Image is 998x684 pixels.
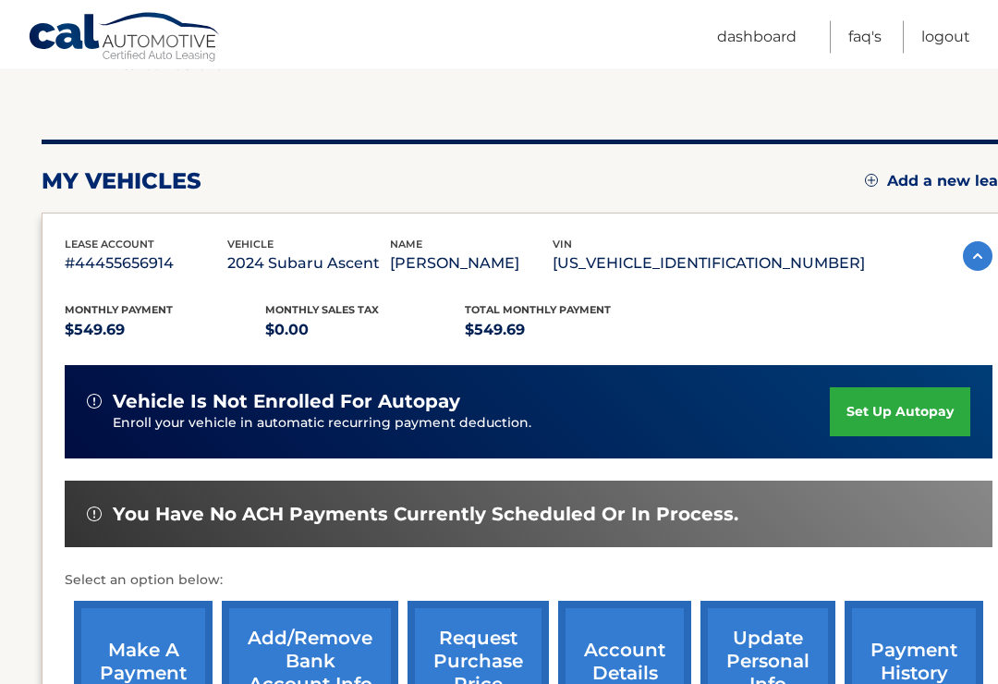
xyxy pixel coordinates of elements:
[65,238,154,251] span: lease account
[963,242,992,272] img: accordion-active.svg
[848,21,882,54] a: FAQ's
[65,304,173,317] span: Monthly Payment
[465,304,611,317] span: Total Monthly Payment
[65,251,227,277] p: #44455656914
[390,251,553,277] p: [PERSON_NAME]
[113,504,738,527] span: You have no ACH payments currently scheduled or in process.
[65,318,265,344] p: $549.69
[390,238,422,251] span: name
[227,238,274,251] span: vehicle
[65,570,992,592] p: Select an option below:
[465,318,665,344] p: $549.69
[28,12,222,66] a: Cal Automotive
[921,21,970,54] a: Logout
[113,414,830,434] p: Enroll your vehicle in automatic recurring payment deduction.
[265,318,466,344] p: $0.00
[265,304,379,317] span: Monthly sales Tax
[227,251,390,277] p: 2024 Subaru Ascent
[553,238,572,251] span: vin
[865,175,878,188] img: add.svg
[42,168,201,196] h2: my vehicles
[87,507,102,522] img: alert-white.svg
[113,391,460,414] span: vehicle is not enrolled for autopay
[717,21,797,54] a: Dashboard
[830,388,970,437] a: set up autopay
[553,251,865,277] p: [US_VEHICLE_IDENTIFICATION_NUMBER]
[87,395,102,409] img: alert-white.svg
